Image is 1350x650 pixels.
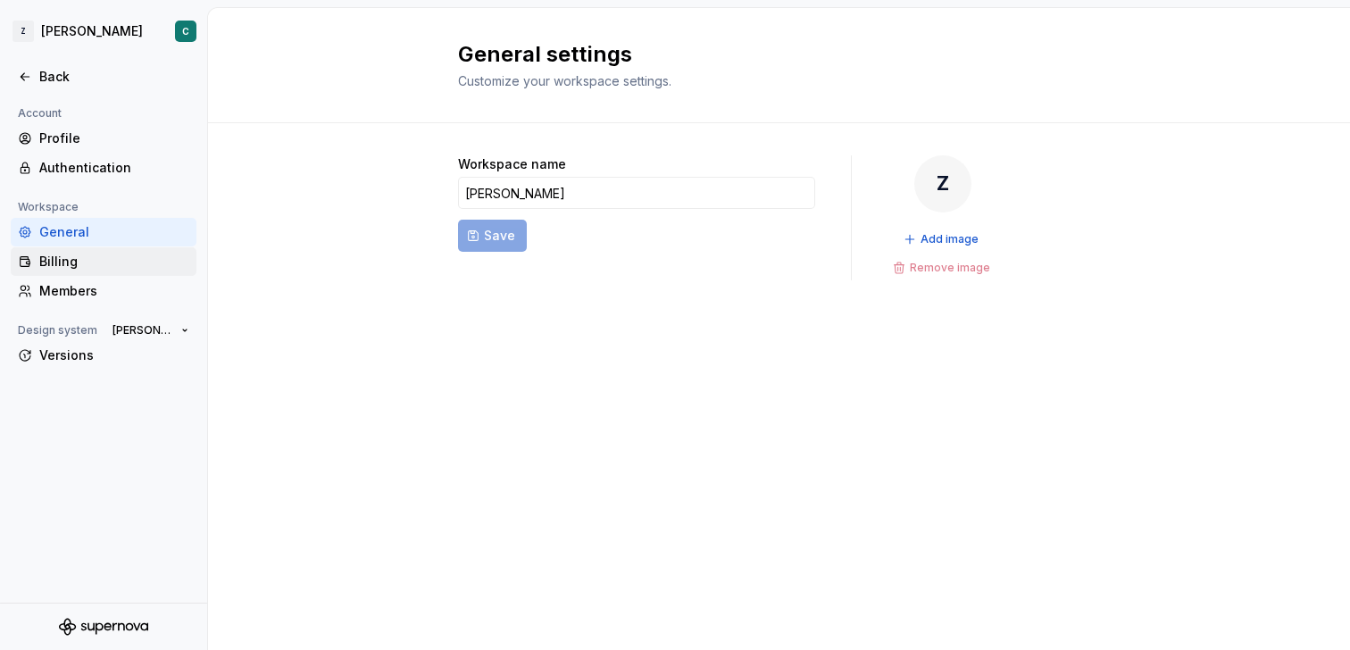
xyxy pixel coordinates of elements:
[39,253,189,271] div: Billing
[39,159,189,177] div: Authentication
[458,40,1079,69] h2: General settings
[11,320,104,341] div: Design system
[11,277,196,305] a: Members
[458,73,671,88] span: Customize your workspace settings.
[182,24,189,38] div: C
[11,218,196,246] a: General
[39,346,189,364] div: Versions
[11,196,86,218] div: Workspace
[11,154,196,182] a: Authentication
[41,22,143,40] div: [PERSON_NAME]
[11,103,69,124] div: Account
[12,21,34,42] div: Z
[39,68,189,86] div: Back
[11,124,196,153] a: Profile
[921,232,979,246] span: Add image
[11,62,196,91] a: Back
[458,155,566,173] label: Workspace name
[4,12,204,51] button: Z[PERSON_NAME]C
[11,341,196,370] a: Versions
[39,282,189,300] div: Members
[914,155,971,212] div: Z
[39,223,189,241] div: General
[59,618,148,636] svg: Supernova Logo
[39,129,189,147] div: Profile
[898,227,987,252] button: Add image
[11,247,196,276] a: Billing
[112,323,174,337] span: [PERSON_NAME]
